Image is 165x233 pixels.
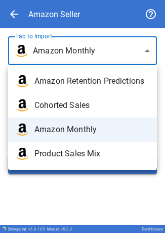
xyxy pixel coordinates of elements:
[34,99,149,111] span: Cohorted Sales
[34,148,149,160] span: Product Sales Mix
[16,124,28,136] img: brand icon not found
[16,99,28,111] img: brand icon not found
[16,75,28,87] img: brand icon not found
[34,124,149,136] span: Amazon Monthly
[16,148,28,160] img: brand icon not found
[34,75,149,87] span: Amazon Retention Predictions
